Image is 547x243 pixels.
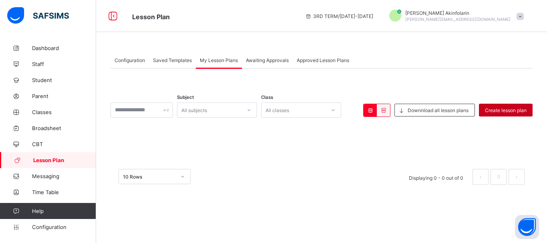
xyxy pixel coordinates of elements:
div: AbiodunAkinfolarin [381,10,528,23]
span: Subject [177,94,194,100]
li: 0 [491,169,507,185]
span: Time Table [32,189,96,195]
div: 10 Rows [123,174,176,180]
span: Messaging [32,173,96,179]
span: Lesson Plan [33,157,96,163]
span: [PERSON_NAME][EMAIL_ADDRESS][DOMAIN_NAME] [405,17,511,22]
span: Configuration [32,224,96,230]
span: Downnload all lesson plans [408,107,469,113]
span: [PERSON_NAME] Akinfolarin [405,10,511,16]
button: prev page [473,169,489,185]
span: Dashboard [32,45,96,51]
li: Displaying 0 - 0 out of 0 [403,169,469,185]
span: session/term information [305,13,373,19]
span: Approved Lesson Plans [297,57,349,63]
span: CBT [32,141,96,147]
span: Parent [32,93,96,99]
span: My Lesson Plans [200,57,238,63]
a: 0 [495,172,502,182]
div: All subjects [181,102,207,118]
span: Configuration [115,57,145,63]
span: Staff [32,61,96,67]
div: All classes [265,102,289,118]
button: next page [509,169,525,185]
span: Awaiting Approvals [246,57,289,63]
span: Classes [32,109,96,115]
li: 上一页 [473,169,489,185]
span: Broadsheet [32,125,96,131]
li: 下一页 [509,169,525,185]
img: safsims [7,7,69,24]
span: Help [32,208,96,214]
span: Saved Templates [153,57,192,63]
span: Student [32,77,96,83]
button: Open asap [515,215,539,239]
span: Class [261,94,273,100]
span: Create lesson plan [485,107,527,113]
span: Lesson Plan [132,13,170,21]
